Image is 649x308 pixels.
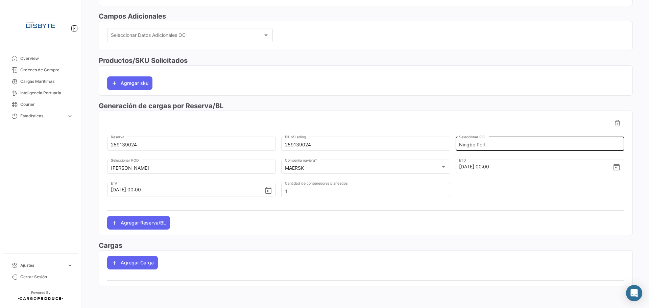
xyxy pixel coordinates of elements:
[111,165,272,171] input: Escriba para buscar...
[20,90,73,96] span: Inteligencia Portuaria
[459,155,612,179] input: Seleccionar una fecha
[20,67,73,73] span: Órdenes de Compra
[24,8,57,42] img: Logo+disbyte.jpeg
[20,55,73,62] span: Overview
[459,142,621,148] input: Escriba para buscar...
[67,113,73,119] span: expand_more
[20,101,73,108] span: Courier
[264,186,272,194] button: Open calendar
[5,64,76,76] a: Órdenes de Compra
[5,53,76,64] a: Overview
[99,101,633,111] h3: Generación de cargas por Reserva/BL
[67,262,73,268] span: expand_more
[111,34,263,40] span: Seleccionar Datos Adicionales OC
[20,274,73,280] span: Cerrar Sesión
[107,216,170,230] button: Agregar Reserva/BL
[612,163,621,170] button: Open calendar
[111,178,264,202] input: Seleccionar una fecha
[107,76,152,90] button: Agregar sku
[20,113,64,119] span: Estadísticas
[107,256,158,269] button: Agregar Carga
[99,56,633,65] h3: Productos/SKU Solicitados
[99,11,633,21] h3: Campos Adicionales
[5,76,76,87] a: Cargas Marítimas
[626,285,642,301] div: Abrir Intercom Messenger
[5,87,76,99] a: Inteligencia Portuaria
[285,165,304,171] mat-select-trigger: MAERSK
[99,241,633,250] h3: Cargas
[5,99,76,110] a: Courier
[20,78,73,85] span: Cargas Marítimas
[20,262,64,268] span: Ajustes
